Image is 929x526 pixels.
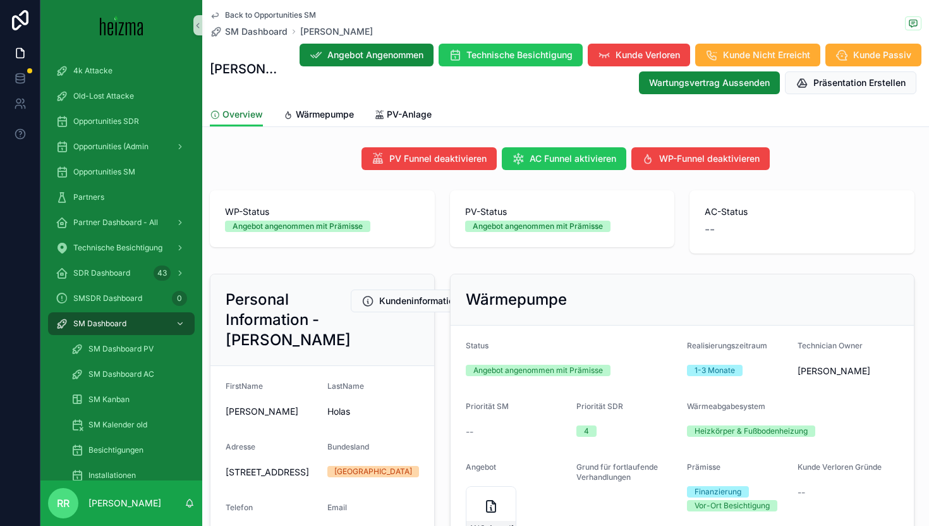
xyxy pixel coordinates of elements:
[502,147,626,170] button: AC Funnel aktivieren
[226,381,263,391] span: FirstName
[88,369,154,379] span: SM Dashboard AC
[798,462,882,472] span: Kunde Verloren Gründe
[616,49,680,61] span: Kunde Verloren
[785,71,916,94] button: Präsentation Erstellen
[48,211,195,234] a: Partner Dashboard - All
[210,25,288,38] a: SM Dashboard
[389,152,487,165] span: PV Funnel deaktivieren
[225,10,316,20] span: Back to Opportunities SM
[88,394,130,405] span: SM Kanban
[300,44,434,66] button: Angebot Angenommen
[327,503,347,512] span: Email
[327,49,423,61] span: Angebot Angenommen
[63,413,195,436] a: SM Kalender old
[48,236,195,259] a: Technische Besichtigung
[48,312,195,335] a: SM Dashboard
[466,401,509,411] span: Priorität SM
[172,291,187,306] div: 0
[296,108,354,121] span: Wärmepumpe
[466,49,573,61] span: Technische Besichtigung
[473,221,603,232] div: Angebot angenommen mit Prämisse
[705,205,899,218] span: AC-Status
[466,462,496,472] span: Angebot
[48,186,195,209] a: Partners
[723,49,810,61] span: Kunde Nicht Erreicht
[63,439,195,462] a: Besichtigungen
[695,365,735,376] div: 1-3 Monate
[48,135,195,158] a: Opportunities (Admin
[466,290,567,310] h2: Wärmepumpe
[222,108,263,121] span: Overview
[73,167,135,177] span: Opportunities SM
[73,243,162,253] span: Technische Besichtigung
[73,268,130,278] span: SDR Dashboard
[379,295,517,307] span: Kundeninformationen Bearbeiten
[695,425,808,437] div: Heizkörper & Fußbodenheizung
[853,49,911,61] span: Kunde Passiv
[473,365,603,376] div: Angebot angenommen mit Prämisse
[73,217,158,228] span: Partner Dashboard - All
[798,486,805,499] span: --
[210,103,263,127] a: Overview
[798,365,870,377] span: [PERSON_NAME]
[40,51,202,480] div: scrollable content
[327,405,419,418] span: Holas
[695,44,820,66] button: Kunde Nicht Erreicht
[48,262,195,284] a: SDR Dashboard43
[88,497,161,510] p: [PERSON_NAME]
[233,221,363,232] div: Angebot angenommen mit Prämisse
[48,161,195,183] a: Opportunities SM
[226,466,317,479] span: [STREET_ADDRESS]
[351,290,528,312] button: Kundeninformationen Bearbeiten
[283,103,354,128] a: Wärmepumpe
[73,142,149,152] span: Opportunities (Admin
[63,464,195,487] a: Installationen
[100,15,143,35] img: App logo
[88,445,143,455] span: Besichtigungen
[687,401,765,411] span: Wärmeabgabesystem
[687,462,720,472] span: Prämisse
[639,71,780,94] button: Wartungsvertrag Aussenden
[73,319,126,329] span: SM Dashboard
[210,60,282,78] h1: [PERSON_NAME]
[73,116,139,126] span: Opportunities SDR
[73,91,134,101] span: Old-Lost Attacke
[63,388,195,411] a: SM Kanban
[584,425,589,437] div: 4
[48,110,195,133] a: Opportunities SDR
[48,287,195,310] a: SMSDR Dashboard0
[226,442,255,451] span: Adresse
[48,59,195,82] a: 4k Attacke
[695,486,741,498] div: Finanzierung
[154,266,171,281] div: 43
[361,147,497,170] button: PV Funnel deaktivieren
[225,205,420,218] span: WP-Status
[695,500,770,511] div: Vor-Ort Besichtigung
[387,108,432,121] span: PV-Anlage
[588,44,690,66] button: Kunde Verloren
[300,25,373,38] a: [PERSON_NAME]
[466,341,489,350] span: Status
[465,205,660,218] span: PV-Status
[63,338,195,360] a: SM Dashboard PV
[88,420,147,430] span: SM Kalender old
[659,152,760,165] span: WP-Funnel deaktivieren
[88,344,154,354] span: SM Dashboard PV
[57,496,70,511] span: RR
[813,76,906,89] span: Präsentation Erstellen
[631,147,770,170] button: WP-Funnel deaktivieren
[649,76,770,89] span: Wartungsvertrag Aussenden
[73,192,104,202] span: Partners
[327,442,369,451] span: Bundesland
[576,462,658,482] span: Grund für fortlaufende Verhandlungen
[327,381,364,391] span: LastName
[798,341,863,350] span: Technician Owner
[225,25,288,38] span: SM Dashboard
[687,341,767,350] span: Realisierungszeitraum
[48,85,195,107] a: Old-Lost Attacke
[705,221,715,238] span: --
[226,503,253,512] span: Telefon
[530,152,616,165] span: AC Funnel aktivieren
[88,470,136,480] span: Installationen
